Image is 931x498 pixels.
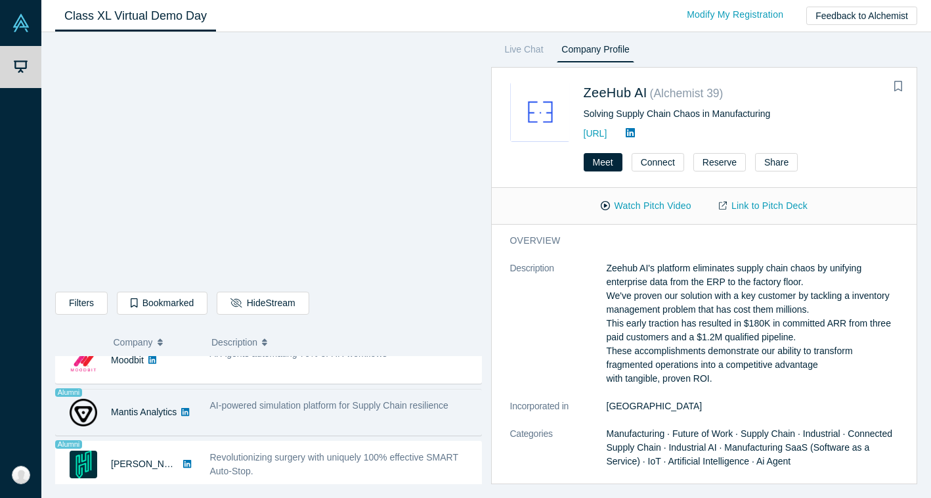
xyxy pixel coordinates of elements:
[607,261,899,386] p: Zeehub AI's platform eliminates supply chain chaos by unifying enterprise data from the ERP to th...
[55,388,82,397] span: Alumni
[650,87,724,100] small: ( Alchemist 39 )
[114,328,198,356] button: Company
[211,328,257,356] span: Description
[55,292,108,315] button: Filters
[500,41,548,62] a: Live Chat
[55,1,216,32] a: Class XL Virtual Demo Day
[806,7,917,25] button: Feedback to Alchemist
[217,292,309,315] button: HideStream
[210,400,448,411] span: AI-powered simulation platform for Supply Chain resilience
[510,427,607,482] dt: Categories
[607,428,893,466] span: Manufacturing · Future of Work · Supply Chain · Industrial · Connected Supply Chain · Industrial ...
[584,85,647,100] a: ZeeHub AI
[56,43,481,282] iframe: Alchemist Class XL Demo Day: Vault
[607,399,899,413] dd: [GEOGRAPHIC_DATA]
[584,128,607,139] a: [URL]
[510,399,607,427] dt: Incorporated in
[584,107,899,121] div: Solving Supply Chain Chaos in Manufacturing
[114,328,153,356] span: Company
[705,194,821,217] a: Link to Pitch Deck
[510,82,570,142] img: ZeeHub AI's Logo
[111,407,177,417] a: Mantis Analytics
[70,347,97,374] img: Moodbit's Logo
[117,292,207,315] button: Bookmarked
[55,440,82,449] span: Alumni
[584,153,622,171] button: Meet
[111,355,144,365] a: Moodbit
[673,3,797,26] a: Modify My Registration
[632,153,684,171] button: Connect
[693,153,746,171] button: Reserve
[70,399,97,426] img: Mantis Analytics's Logo
[755,153,798,171] button: Share
[510,261,607,399] dt: Description
[210,452,458,476] span: Revolutionizing surgery with uniquely 100% effective SMART Auto-Stop.
[111,459,223,469] a: [PERSON_NAME] Surgical
[557,41,634,62] a: Company Profile
[70,451,97,478] img: Hubly Surgical's Logo
[889,78,907,96] button: Bookmark
[12,14,30,32] img: Alchemist Vault Logo
[210,348,387,359] span: AI Agents automating 70% of HR workflows
[211,328,473,356] button: Description
[587,194,705,217] button: Watch Pitch Video
[12,466,30,484] img: Emil Mamedov's Account
[510,234,880,248] h3: overview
